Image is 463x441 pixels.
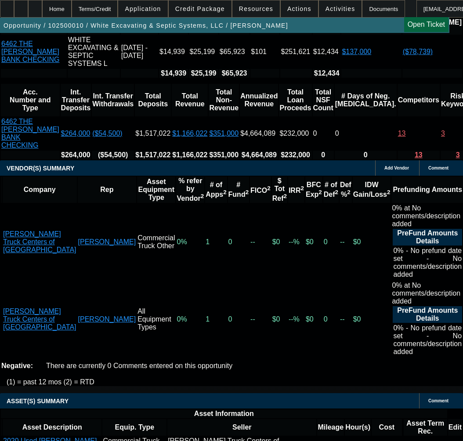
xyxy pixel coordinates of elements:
td: 0 [323,281,339,358]
span: Application [125,5,161,12]
a: $1,166,022 [172,130,207,137]
td: $101 [250,36,279,68]
span: Credit Package [175,5,225,12]
th: ($54,500) [92,151,134,159]
b: $ Tot Ref [272,177,287,202]
b: Cost [379,423,395,431]
th: $12,434 [313,69,341,78]
b: IDW Gain/Loss [353,181,391,198]
b: Prefunding Amounts [393,186,462,193]
td: $0 [305,204,322,280]
td: $232,000 [279,117,311,150]
b: # of Def [324,181,338,198]
th: Sum of the Total NSF Count and Total Overdraft Fee Count from Ocrolus [313,84,334,116]
b: Company [24,186,56,193]
sup: 2 [347,189,350,195]
td: 0 [228,281,250,358]
td: 0% [176,281,204,358]
td: 0 [313,117,334,150]
th: $4,664,089 [240,151,278,159]
a: [PERSON_NAME] [78,315,136,323]
span: Comment [428,398,449,403]
a: [PERSON_NAME] Truck Centers of [GEOGRAPHIC_DATA] [3,307,76,331]
th: Competitors [398,84,440,116]
b: # of Apps [206,181,226,198]
th: $1,166,022 [172,151,208,159]
th: 0 [313,151,334,159]
td: --% [288,281,304,358]
a: Open Ticket [404,17,449,32]
th: $232,000 [279,151,311,159]
th: Total Revenue [172,84,208,116]
td: Commercial Truck Other [137,204,175,280]
b: Asset Term Rec. [406,419,444,435]
sup: 2 [267,185,270,192]
b: Def % [340,181,351,198]
td: $0 [353,204,391,280]
b: Hour(s) [345,423,370,431]
td: $65,923 [219,36,250,68]
span: Activities [326,5,355,12]
b: BFC Exp [306,181,322,198]
th: $1,517,022 [135,151,171,159]
sup: 2 [387,189,390,195]
th: Int. Transfer Withdrawals [92,84,134,116]
a: [PERSON_NAME] [78,238,136,246]
a: 3 [456,151,460,159]
a: 6462 THE [PERSON_NAME] BANK CHECKING [1,40,59,63]
b: Negative: [1,362,33,369]
th: # Days of Neg. [MEDICAL_DATA]. [335,84,397,116]
th: Edit [448,419,462,436]
th: Acc. Number and Type [1,84,60,116]
div: 0% at No comments/description added [392,282,463,357]
b: FICO [250,187,271,194]
th: Annualized Revenue [240,84,278,116]
th: $14,939 [159,69,188,78]
b: Asset Equipment Type [138,178,174,201]
th: Equip. Type [102,419,166,436]
td: $25,199 [189,36,218,68]
a: 6462 THE [PERSON_NAME] BANK CHECKING [1,118,59,149]
td: $0 [272,204,287,280]
th: $65,923 [219,69,250,78]
a: ($54,500) [92,130,123,137]
span: Resources [239,5,273,12]
td: -- [340,281,352,358]
span: There are currently 0 Comments entered on this opportunity [46,362,232,369]
b: IRR [289,187,304,194]
b: Seller [232,423,252,431]
td: -- [250,281,271,358]
sup: 2 [284,193,287,199]
td: $12,434 [313,36,341,68]
td: [DATE] - [DATE] [121,36,158,68]
a: 13 [398,130,406,137]
td: $14,939 [159,36,188,68]
span: ASSET(S) SUMMARY [7,398,69,405]
td: $0 [305,281,322,358]
span: VENDOR(S) SUMMARY [7,165,74,172]
b: PreFund Amounts Details [397,229,458,245]
td: 1 [205,281,227,358]
a: [PERSON_NAME] Truck Centers of [GEOGRAPHIC_DATA] [3,230,76,253]
span: Opportunity / 102500010 / White Excavating & Septic Systems, LLC / [PERSON_NAME] [4,22,288,29]
sup: 2 [318,189,322,195]
a: ($78,739) [403,48,433,55]
span: Actions [287,5,311,12]
b: Asset Description [22,423,82,431]
th: $264,000 [61,151,91,159]
td: 0% [176,204,204,280]
td: $0 [353,281,391,358]
b: PreFund Amounts Details [397,307,458,322]
th: 0 [335,151,397,159]
sup: 2 [300,185,304,192]
td: $251,621 [280,36,311,68]
td: WHITE EXCAVATING & SEPTIC SYSTEMS L [68,36,120,68]
div: $4,664,089 [240,130,278,137]
button: Resources [232,0,280,17]
td: 0 [335,117,397,150]
b: Mileage [318,423,344,431]
sup: 2 [223,189,226,195]
b: Asset Information [194,410,254,417]
a: 3 [441,130,445,137]
b: Rep [100,186,113,193]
